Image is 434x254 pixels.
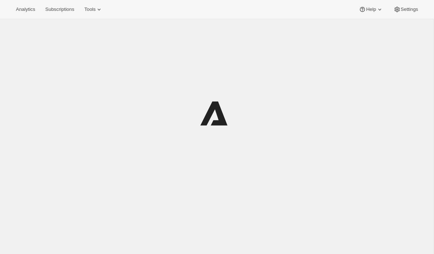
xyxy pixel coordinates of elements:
button: Subscriptions [41,4,78,14]
span: Analytics [16,7,35,12]
button: Tools [80,4,107,14]
span: Help [366,7,376,12]
span: Tools [84,7,95,12]
button: Settings [389,4,422,14]
span: Settings [401,7,418,12]
span: Subscriptions [45,7,74,12]
button: Help [354,4,387,14]
button: Analytics [12,4,39,14]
